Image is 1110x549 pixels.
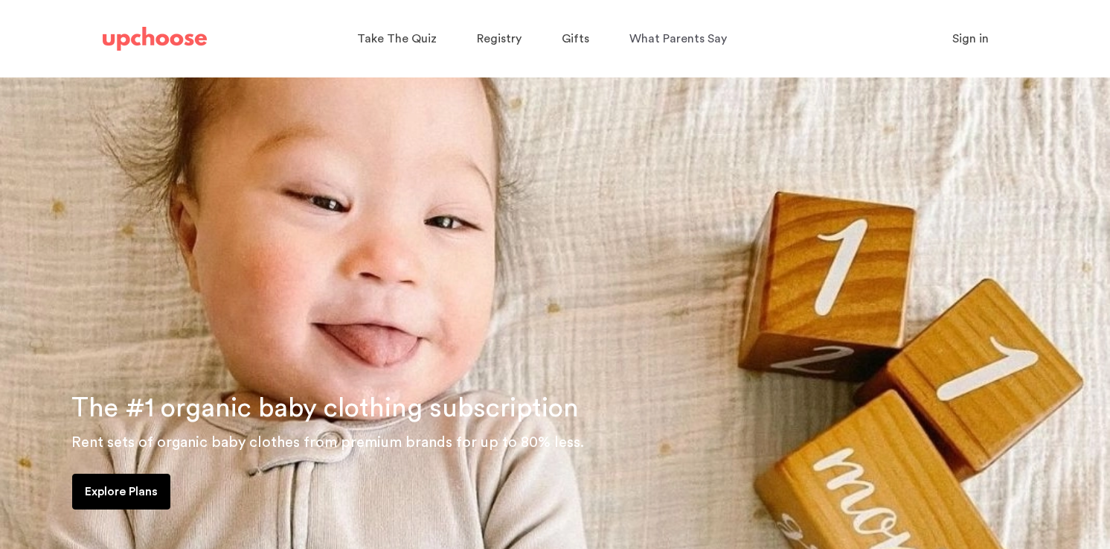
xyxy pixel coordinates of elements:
[357,33,437,45] span: Take The Quiz
[629,25,731,54] a: What Parents Say
[934,24,1007,54] button: Sign in
[103,27,207,51] img: UpChoose
[477,33,522,45] span: Registry
[103,24,207,54] a: UpChoose
[85,483,158,501] p: Explore Plans
[357,25,441,54] a: Take The Quiz
[72,474,170,510] a: Explore Plans
[629,33,727,45] span: What Parents Say
[71,395,579,422] span: The #1 organic baby clothing subscription
[477,25,526,54] a: Registry
[562,33,589,45] span: Gifts
[71,431,1092,454] p: Rent sets of organic baby clothes from premium brands for up to 80% less.
[562,25,594,54] a: Gifts
[952,33,989,45] span: Sign in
